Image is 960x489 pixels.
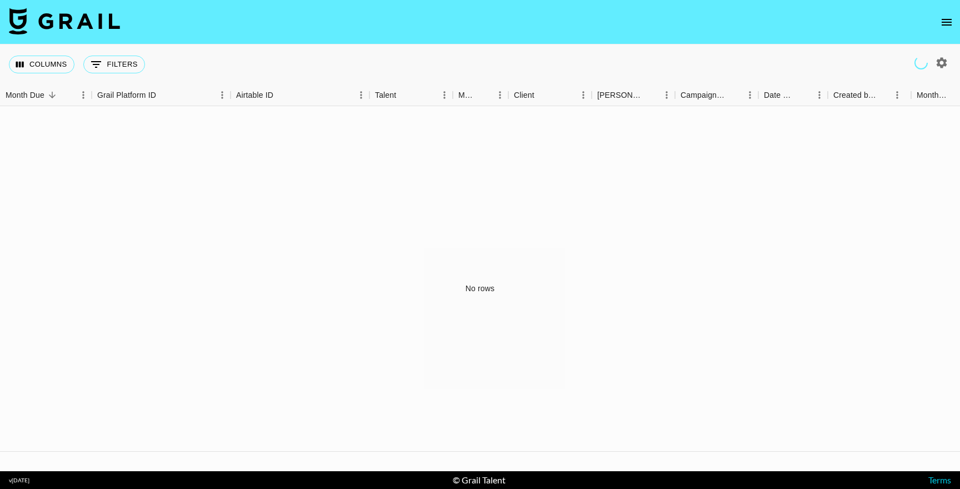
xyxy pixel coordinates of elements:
[458,84,476,106] div: Manager
[534,87,550,103] button: Sort
[353,87,369,103] button: Menu
[436,87,453,103] button: Menu
[508,84,592,106] div: Client
[811,87,828,103] button: Menu
[44,87,60,103] button: Sort
[6,84,44,106] div: Month Due
[9,477,29,484] div: v [DATE]
[889,87,906,103] button: Menu
[742,87,758,103] button: Menu
[597,84,643,106] div: [PERSON_NAME]
[592,84,675,106] div: Booker
[917,84,948,106] div: Month Due
[514,84,534,106] div: Client
[492,87,508,103] button: Menu
[375,84,396,106] div: Talent
[273,87,289,103] button: Sort
[658,87,675,103] button: Menu
[369,84,453,106] div: Talent
[214,87,231,103] button: Menu
[877,87,892,103] button: Sort
[231,84,369,106] div: Airtable ID
[396,87,412,103] button: Sort
[643,87,658,103] button: Sort
[476,87,492,103] button: Sort
[758,84,828,106] div: Date Created
[796,87,811,103] button: Sort
[833,84,877,106] div: Created by Grail Team
[681,84,726,106] div: Campaign (Type)
[156,87,172,103] button: Sort
[236,84,273,106] div: Airtable ID
[9,8,120,34] img: Grail Talent
[575,87,592,103] button: Menu
[453,475,506,486] div: © Grail Talent
[97,84,156,106] div: Grail Platform ID
[726,87,742,103] button: Sort
[75,87,92,103] button: Menu
[92,84,231,106] div: Grail Platform ID
[828,84,911,106] div: Created by Grail Team
[914,56,928,70] span: Refreshing managers, users, talent, clients, campaigns...
[453,84,508,106] div: Manager
[675,84,758,106] div: Campaign (Type)
[936,11,958,33] button: open drawer
[764,84,796,106] div: Date Created
[9,56,74,73] button: Select columns
[928,475,951,485] a: Terms
[83,56,145,73] button: Show filters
